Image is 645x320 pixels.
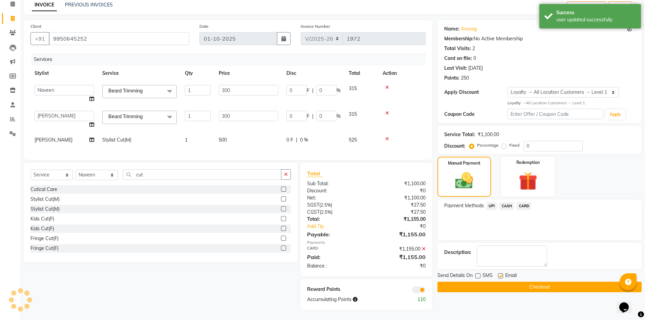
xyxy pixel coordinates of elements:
div: CARD [302,246,366,253]
button: Create New [567,1,606,12]
div: Sub Total: [302,180,366,187]
span: UPI [487,202,497,210]
div: ₹1,155.00 [366,216,431,223]
a: Add Tip [302,223,377,230]
img: _cash.svg [450,170,479,191]
div: ₹27.50 [366,209,431,216]
span: CASH [499,202,514,210]
div: Membership: [444,35,474,42]
div: user updated successfully [556,16,636,23]
div: Total Visits: [444,45,471,52]
div: 0 [473,55,476,62]
label: Date [199,23,209,29]
img: _gift.svg [513,170,543,193]
span: Payment Methods [444,202,484,209]
div: Payable: [302,230,366,238]
div: 250 [461,74,469,82]
input: Enter Offer / Coupon Code [508,109,603,119]
div: 2 [472,45,475,52]
label: Manual Payment [448,160,480,166]
span: CGST [307,209,320,215]
span: Beard Trimming [108,88,143,94]
div: Apply Discount [444,89,508,96]
span: Send Details On [437,272,473,280]
span: Total [307,170,323,177]
label: Invoice Number [301,23,330,29]
div: ₹27.50 [366,201,431,209]
span: % [337,113,341,120]
div: Total: [302,216,366,223]
span: CARD [517,202,531,210]
div: Discount: [444,143,465,150]
div: Success [556,9,636,16]
div: Services [31,53,431,66]
button: Checkout [437,282,642,292]
div: Card on file: [444,55,472,62]
span: F [307,113,309,120]
div: Discount: [302,187,366,194]
a: x [143,113,146,120]
span: 1 [185,137,188,143]
iframe: chat widget [617,293,638,313]
label: Percentage [477,142,499,148]
span: 0 F [286,136,293,144]
div: ₹0 [366,187,431,194]
button: Save [608,1,632,12]
div: Stylist Cut(M) [30,196,60,203]
span: | [312,113,314,120]
div: ₹1,100.00 [366,194,431,201]
div: ( ) [302,201,366,209]
div: Accumulating Points [302,296,398,303]
a: Anurag [461,25,477,33]
div: ₹0 [377,223,431,230]
th: Action [379,66,426,81]
div: Cutical Care [30,186,57,193]
div: ₹1,155.00 [366,230,431,238]
span: 315 [349,111,357,117]
th: Price [215,66,282,81]
div: Coupon Code [444,111,508,118]
th: Disc [282,66,345,81]
span: SMS [482,272,493,280]
span: 2.5% [321,202,331,208]
label: Redemption [516,159,540,166]
span: Beard Trimming [108,113,143,120]
a: x [143,88,146,94]
div: Fringe Cut(F) [30,245,59,252]
input: Search or Scan [123,169,281,180]
label: Fixed [509,142,519,148]
th: Total [345,66,379,81]
span: 500 [219,137,227,143]
th: Stylist [30,66,98,81]
div: Description: [444,249,471,256]
span: 0 % [300,136,308,144]
div: Points: [444,74,459,82]
span: F [307,87,309,94]
div: Paid: [302,253,366,261]
div: Last Visit: [444,65,467,72]
div: Stylist Cut(M) [30,206,60,213]
div: [DATE] [468,65,483,72]
span: 2.5% [321,209,331,215]
div: ₹1,100.00 [366,180,431,187]
span: 525 [349,137,357,143]
span: 315 [349,85,357,91]
div: Net: [302,194,366,201]
div: All Location Customers → Level 1 [508,100,635,106]
span: % [337,87,341,94]
button: +91 [30,32,49,45]
div: Kids Cut(F) [30,225,54,232]
span: Email [505,272,517,280]
div: Reward Points [302,286,366,293]
div: Fringe Cut(F) [30,235,59,242]
a: PREVIOUS INVOICES [65,2,113,8]
div: Payments [307,240,425,246]
div: Service Total: [444,131,475,138]
span: Stylist Cut(M) [102,137,131,143]
div: Kids Cut(F) [30,215,54,222]
strong: Loyalty → [508,101,525,105]
div: ₹0 [366,262,431,270]
input: Search by Name/Mobile/Email/Code [49,32,189,45]
div: No Active Membership [444,35,635,42]
div: ₹1,155.00 [366,253,431,261]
